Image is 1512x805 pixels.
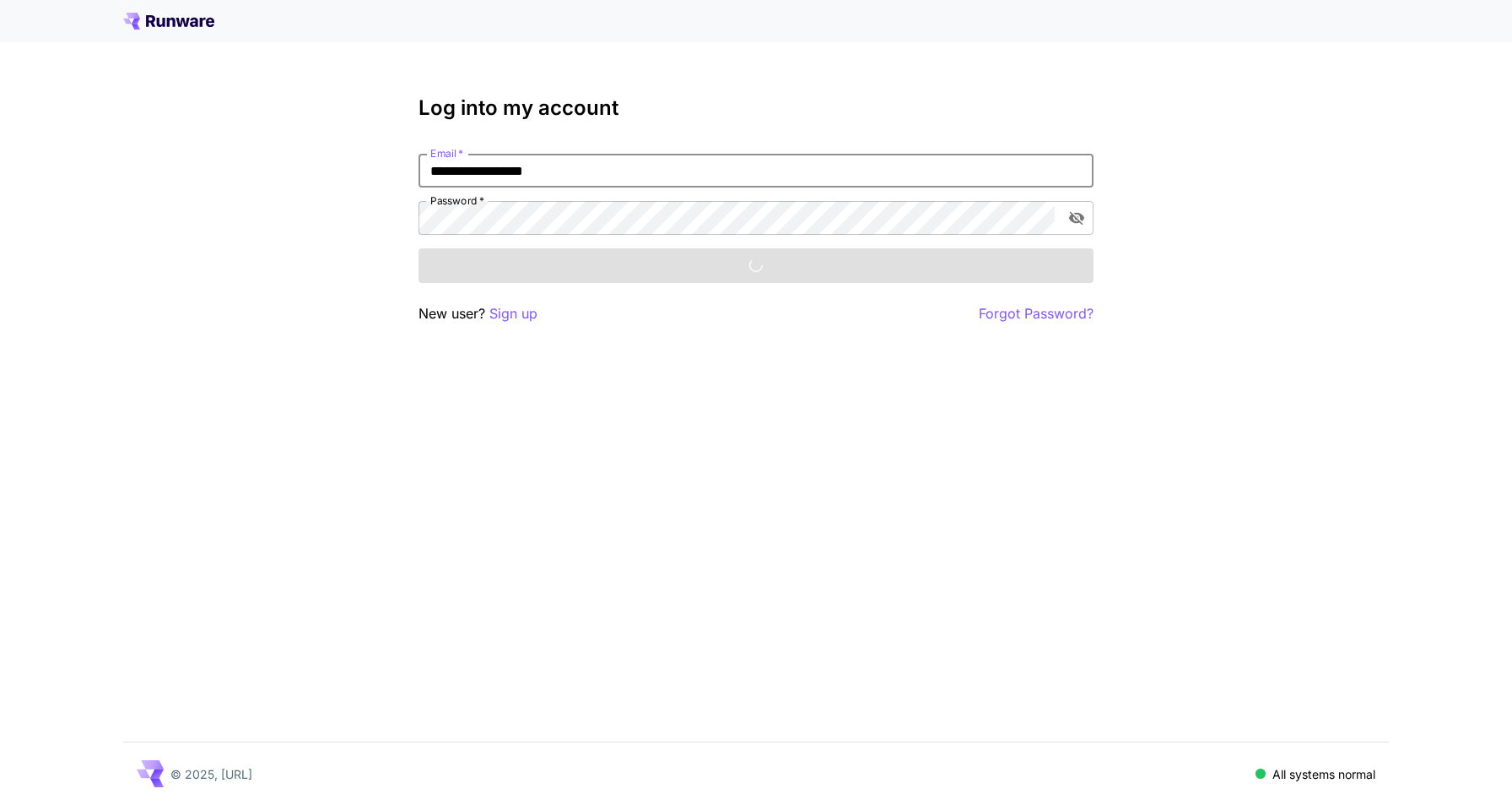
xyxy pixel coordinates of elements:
p: All systems normal [1272,765,1375,783]
label: Email [430,146,463,160]
label: Password [430,193,484,208]
button: toggle password visibility [1061,203,1092,233]
p: © 2025, [URL] [170,765,252,783]
p: New user? [418,303,537,324]
button: Sign up [489,303,537,324]
h3: Log into my account [418,96,1093,120]
button: Forgot Password? [979,303,1093,324]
